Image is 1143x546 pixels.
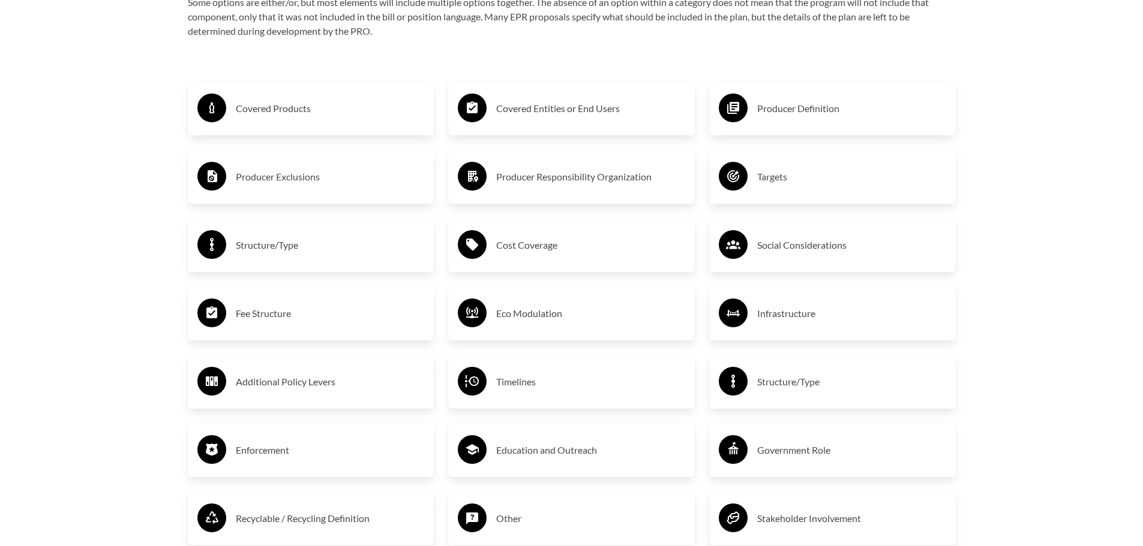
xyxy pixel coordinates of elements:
[496,236,685,255] h3: Cost Coverage
[496,509,685,528] h3: Other
[757,99,946,118] h3: Producer Definition
[757,372,946,391] h3: Structure/Type
[236,441,425,460] h3: Enforcement
[236,304,425,323] h3: Fee Structure
[236,236,425,255] h3: Structure/Type
[757,304,946,323] h3: Infrastructure
[757,236,946,255] h3: Social Considerations
[757,441,946,460] h3: Government Role
[236,372,425,391] h3: Additional Policy Levers
[757,167,946,186] h3: Targets
[496,372,685,391] h3: Timelines
[236,509,425,528] h3: Recyclable / Recycling Definition
[496,167,685,186] h3: Producer Responsibility Organization
[496,441,685,460] h3: Education and Outreach
[757,509,946,528] h3: Stakeholder Involvement
[236,99,425,118] h3: Covered Products
[496,99,685,118] h3: Covered Entities or End Users
[236,167,425,186] h3: Producer Exclusions
[496,304,685,323] h3: Eco Modulation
